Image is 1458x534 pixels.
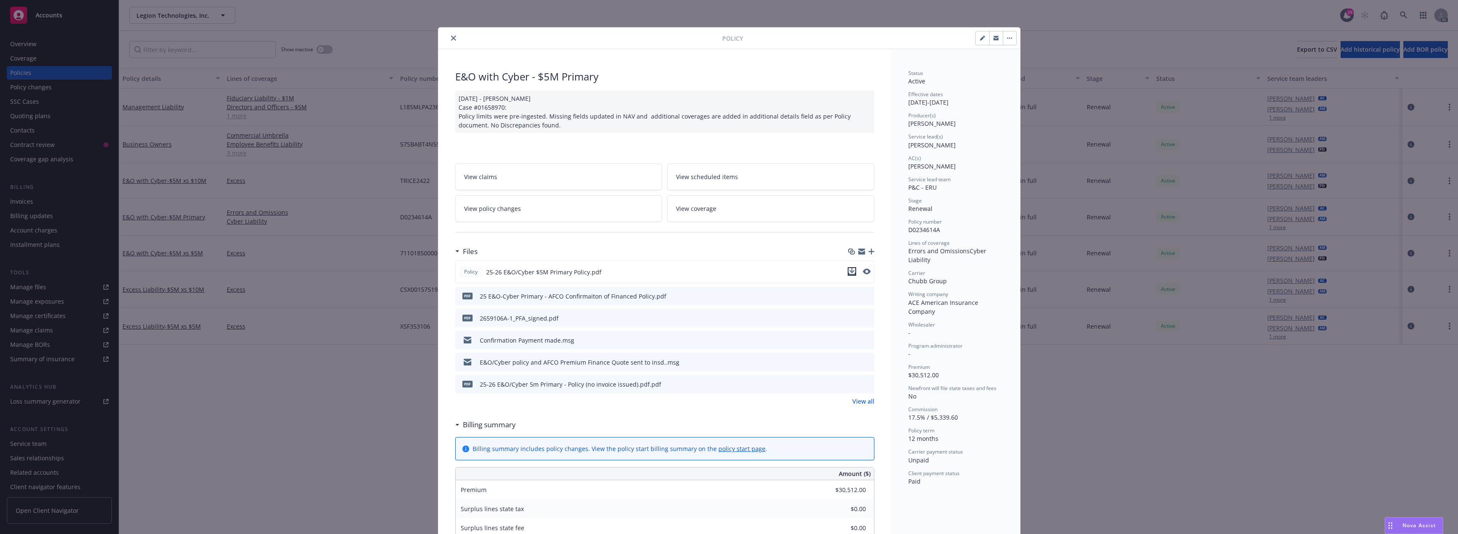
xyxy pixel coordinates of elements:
span: 25-26 E&O/Cyber $5M Primary Policy.pdf [486,268,601,277]
button: download file [850,314,857,323]
a: View policy changes [455,195,662,222]
button: close [448,33,459,43]
span: Service lead team [908,176,951,183]
span: Wholesaler [908,321,935,328]
div: Drag to move [1385,517,1396,534]
span: Status [908,69,923,77]
span: Premium [461,486,487,494]
div: Billing summary [455,419,516,430]
div: 25-26 E&O/Cyber 5m Primary - Policy (no invoice issued).pdf.pdf [480,380,661,389]
button: preview file [863,336,871,345]
span: 12 months [908,434,938,443]
button: preview file [863,314,871,323]
a: View claims [455,163,662,190]
span: - [908,329,910,337]
span: [PERSON_NAME] [908,141,956,149]
div: Files [455,246,478,257]
a: View coverage [667,195,874,222]
h3: Files [463,246,478,257]
span: Cyber Liability [908,247,988,264]
span: Lines of coverage [908,239,950,246]
span: Policy number [908,218,942,225]
span: View coverage [676,204,716,213]
span: Unpaid [908,456,929,464]
button: preview file [863,268,871,274]
div: E&O with Cyber - $5M Primary [455,69,874,84]
span: Errors and Omissions [908,247,970,255]
span: - [908,350,910,358]
input: 0.00 [816,503,871,515]
button: download file [850,358,857,367]
span: Newfront will file state taxes and fees [908,385,996,392]
span: AC(s) [908,155,921,162]
span: P&C - ERU [908,183,937,191]
span: Renewal [908,205,932,213]
span: Nova Assist [1402,522,1436,529]
a: policy start page [718,445,765,453]
span: D0234614A [908,226,940,234]
span: [PERSON_NAME] [908,119,956,127]
span: Policy [462,268,479,276]
span: View scheduled items [676,172,738,181]
a: View all [852,397,874,406]
span: View claims [464,172,497,181]
span: Writing company [908,291,948,298]
span: Carrier payment status [908,448,963,455]
span: Chubb Group [908,277,947,285]
button: preview file [863,380,871,389]
span: Stage [908,197,922,204]
span: Producer(s) [908,112,936,119]
input: 0.00 [816,484,871,496]
button: download file [850,292,857,301]
button: preview file [863,267,871,277]
span: Premium [908,363,930,371]
span: Policy [722,34,743,43]
span: Effective dates [908,91,943,98]
button: Nova Assist [1385,517,1443,534]
span: $30,512.00 [908,371,939,379]
span: Amount ($) [839,469,871,478]
div: [DATE] - [DATE] [908,91,1003,107]
span: Program administrator [908,342,963,349]
span: pdf [462,293,473,299]
span: 17.5% / $5,339.60 [908,413,958,421]
button: download file [848,267,856,277]
a: View scheduled items [667,163,874,190]
div: 2659106A-1_PFA_signed.pdf [480,314,559,323]
span: Service lead(s) [908,133,943,140]
span: [PERSON_NAME] [908,162,956,170]
span: Paid [908,477,921,485]
button: download file [848,267,856,276]
span: No [908,392,916,400]
span: pdf [462,381,473,387]
span: View policy changes [464,204,521,213]
button: preview file [863,292,871,301]
span: Active [908,77,925,85]
button: download file [850,336,857,345]
div: E&O/Cyber policy and AFCO Premium Finance Quote sent to insd..msg [480,358,679,367]
div: [DATE] - [PERSON_NAME] Case #01658970: Policy limits were pre-ingested. Missing fields updated in... [455,91,874,133]
span: Carrier [908,269,925,277]
span: Client payment status [908,470,960,477]
span: Commission [908,406,938,413]
span: pdf [462,315,473,321]
div: Confirmation Payment made.msg [480,336,574,345]
div: Billing summary includes policy changes. View the policy start billing summary on the . [473,444,767,453]
button: preview file [863,358,871,367]
span: Surplus lines state fee [461,524,524,532]
div: 25 E&O-Cyber Primary - AFCO Confirmaiton of Financed Policy.pdf [480,292,666,301]
h3: Billing summary [463,419,516,430]
button: download file [850,380,857,389]
span: Policy term [908,427,935,434]
span: Surplus lines state tax [461,505,524,513]
span: ACE American Insurance Company [908,299,980,315]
